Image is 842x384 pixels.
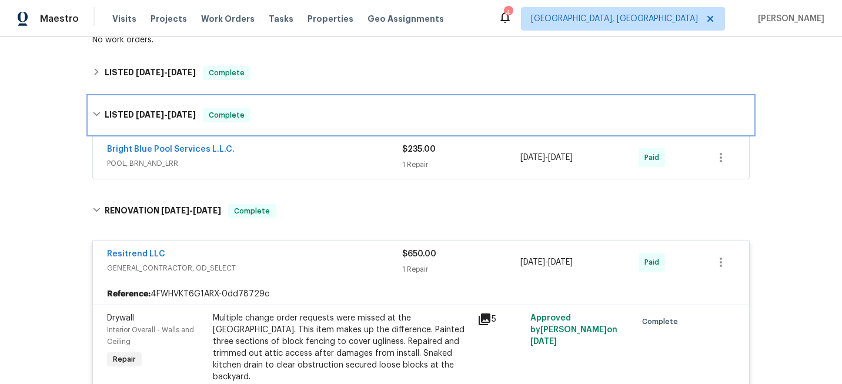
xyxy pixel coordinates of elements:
[531,13,698,25] span: [GEOGRAPHIC_DATA], [GEOGRAPHIC_DATA]
[161,206,221,215] span: -
[402,159,520,171] div: 1 Repair
[644,152,664,163] span: Paid
[402,263,520,275] div: 1 Repair
[89,96,753,134] div: LISTED [DATE]-[DATE]Complete
[402,250,436,258] span: $650.00
[193,206,221,215] span: [DATE]
[105,66,196,80] h6: LISTED
[92,34,750,46] div: No work orders.
[367,13,444,25] span: Geo Assignments
[520,153,545,162] span: [DATE]
[229,205,275,217] span: Complete
[308,13,353,25] span: Properties
[108,353,141,365] span: Repair
[644,256,664,268] span: Paid
[402,145,436,153] span: $235.00
[753,13,824,25] span: [PERSON_NAME]
[161,206,189,215] span: [DATE]
[107,250,165,258] a: Resitrend LLC
[107,145,235,153] a: Bright Blue Pool Services L.L.C.
[136,68,164,76] span: [DATE]
[40,13,79,25] span: Maestro
[107,288,151,300] b: Reference:
[93,283,749,305] div: 4FWHVKT6G1ARX-0dd78729c
[107,158,402,169] span: POOL, BRN_AND_LRR
[89,59,753,87] div: LISTED [DATE]-[DATE]Complete
[520,258,545,266] span: [DATE]
[642,316,683,328] span: Complete
[548,258,573,266] span: [DATE]
[504,7,512,19] div: 4
[151,13,187,25] span: Projects
[269,15,293,23] span: Tasks
[204,109,249,121] span: Complete
[105,108,196,122] h6: LISTED
[520,152,573,163] span: -
[136,111,196,119] span: -
[204,67,249,79] span: Complete
[107,262,402,274] span: GENERAL_CONTRACTOR, OD_SELECT
[520,256,573,268] span: -
[105,204,221,218] h6: RENOVATION
[530,338,557,346] span: [DATE]
[548,153,573,162] span: [DATE]
[107,326,194,345] span: Interior Overall - Walls and Ceiling
[168,68,196,76] span: [DATE]
[213,312,470,383] div: Multiple change order requests were missed at the [GEOGRAPHIC_DATA]. This item makes up the diffe...
[136,111,164,119] span: [DATE]
[107,314,134,322] span: Drywall
[530,314,617,346] span: Approved by [PERSON_NAME] on
[168,111,196,119] span: [DATE]
[112,13,136,25] span: Visits
[136,68,196,76] span: -
[201,13,255,25] span: Work Orders
[89,192,753,230] div: RENOVATION [DATE]-[DATE]Complete
[477,312,523,326] div: 5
